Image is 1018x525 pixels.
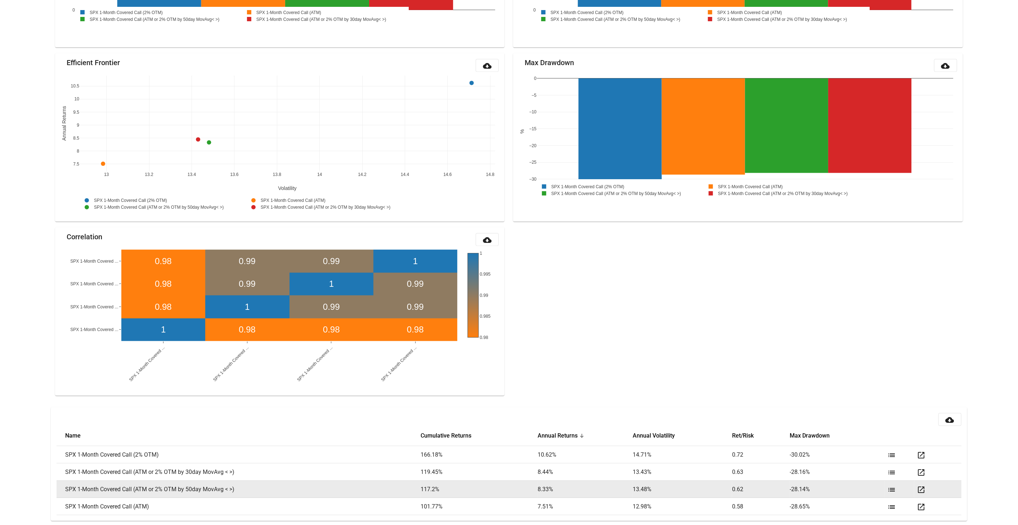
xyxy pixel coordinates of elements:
mat-icon: list [888,468,896,477]
td: SPX 1-Month Covered Call (ATM) [57,498,421,515]
td: -28.65 % [790,498,885,515]
mat-icon: list [888,451,896,460]
td: 8.33 % [538,481,633,498]
td: 101.77 % [421,498,538,515]
td: 8.44 % [538,463,633,481]
td: 0.58 [732,498,790,515]
button: Change sorting for Cum_Returns_Final [421,432,471,439]
td: 0.62 [732,481,790,498]
td: 166.18 % [421,446,538,463]
mat-icon: open_in_new [917,503,926,511]
td: 117.2 % [421,481,538,498]
td: 10.62 % [538,446,633,463]
td: 13.43 % [633,463,732,481]
td: 14.71 % [633,446,732,463]
button: Change sorting for Annual_Returns [538,432,578,439]
td: 13.48 % [633,481,732,498]
mat-icon: cloud_download [941,62,950,70]
button: Change sorting for Max_Drawdown [790,432,830,439]
td: SPX 1-Month Covered Call (2% OTM) [57,446,421,463]
mat-icon: cloud_download [483,236,492,244]
td: SPX 1-Month Covered Call (ATM or 2% OTM by 30day MovAvg < >) [57,463,421,481]
td: 0.63 [732,463,790,481]
td: 0.72 [732,446,790,463]
td: 119.45 % [421,463,538,481]
button: Change sorting for Efficient_Frontier [732,432,754,439]
td: SPX 1-Month Covered Call (ATM or 2% OTM by 50day MovAvg < >) [57,481,421,498]
mat-icon: cloud_download [946,416,954,424]
mat-icon: open_in_new [917,451,926,460]
button: Change sorting for Annual_Volatility [633,432,675,439]
mat-icon: open_in_new [917,468,926,477]
mat-icon: open_in_new [917,485,926,494]
mat-card-title: Efficient Frontier [67,59,120,66]
td: 12.98 % [633,498,732,515]
mat-icon: cloud_download [483,62,492,70]
td: -30.02 % [790,446,885,463]
button: Change sorting for strategy_name [65,432,81,439]
td: -28.16 % [790,463,885,481]
td: -28.14 % [790,481,885,498]
mat-icon: list [888,485,896,494]
mat-card-title: Correlation [67,233,102,240]
mat-icon: list [888,503,896,511]
mat-card-title: Max Drawdown [525,59,574,66]
td: 7.51 % [538,498,633,515]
